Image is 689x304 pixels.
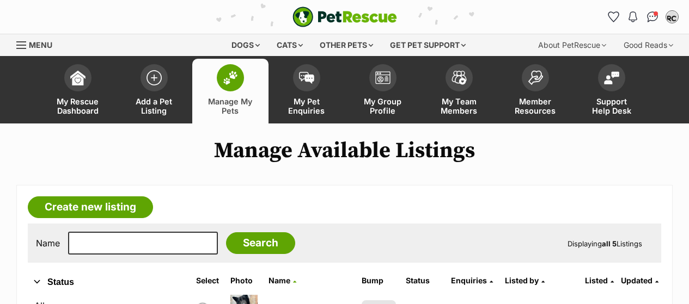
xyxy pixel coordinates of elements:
span: translation missing: en.admin.listings.index.attributes.enquiries [451,276,487,285]
img: team-members-icon-5396bd8760b3fe7c0b43da4ab00e1e3bb1a5d9ba89233759b79545d2d3fc5d0d.svg [452,71,467,85]
span: My Pet Enquiries [282,97,331,115]
div: Good Reads [616,34,681,56]
a: Enquiries [451,276,493,285]
span: My Rescue Dashboard [53,97,102,115]
input: Search [226,232,295,254]
a: My Pet Enquiries [269,59,345,123]
ul: Account quick links [605,8,681,26]
span: Member Resources [511,97,560,115]
div: Other pets [312,34,381,56]
span: My Team Members [435,97,484,115]
a: Listed [585,276,614,285]
img: pet-enquiries-icon-7e3ad2cf08bfb03b45e93fb7055b45f3efa6380592205ae92323e6603595dc1f.svg [299,72,314,84]
button: My account [663,8,681,26]
img: group-profile-icon-3fa3cf56718a62981997c0bc7e787c4b2cf8bcc04b72c1350f741eb67cf2f40e.svg [375,71,391,84]
a: Name [269,276,296,285]
a: Favourites [605,8,622,26]
span: Listed by [505,276,539,285]
img: notifications-46538b983faf8c2785f20acdc204bb7945ddae34d4c08c2a6579f10ce5e182be.svg [629,11,637,22]
a: Updated [621,276,658,285]
a: Listed by [505,276,545,285]
a: Conversations [644,8,661,26]
div: Get pet support [382,34,473,56]
a: Member Resources [497,59,574,123]
th: Select [192,272,224,289]
img: member-resources-icon-8e73f808a243e03378d46382f2149f9095a855e16c252ad45f914b54edf8863c.svg [528,70,543,85]
img: Megan Gibbs profile pic [667,11,678,22]
a: Manage My Pets [192,59,269,123]
a: Add a Pet Listing [116,59,192,123]
span: Displaying Listings [568,239,642,248]
span: My Group Profile [358,97,407,115]
img: add-pet-listing-icon-0afa8454b4691262ce3f59096e99ab1cd57d4a30225e0717b998d2c9b9846f56.svg [147,70,162,85]
div: Dogs [224,34,267,56]
img: help-desk-icon-fdf02630f3aa405de69fd3d07c3f3aa587a6932b1a1747fa1d2bba05be0121f9.svg [604,71,619,84]
th: Photo [226,272,264,289]
a: Create new listing [28,196,153,218]
span: Manage My Pets [206,97,255,115]
span: Listed [585,276,608,285]
span: Menu [29,40,52,49]
a: My Group Profile [345,59,421,123]
a: Menu [16,34,60,54]
a: Support Help Desk [574,59,650,123]
img: manage-my-pets-icon-02211641906a0b7f246fdf0571729dbe1e7629f14944591b6c1af311fb30b64b.svg [223,71,238,85]
th: Bump [357,272,400,289]
span: Support Help Desk [587,97,636,115]
span: Name [269,276,290,285]
img: dashboard-icon-eb2f2d2d3e046f16d808141f083e7271f6b2e854fb5c12c21221c1fb7104beca.svg [70,70,86,85]
img: logo-e224e6f780fb5917bec1dbf3a21bbac754714ae5b6737aabdf751b685950b380.svg [292,7,397,27]
a: PetRescue [292,7,397,27]
div: Cats [269,34,310,56]
span: Add a Pet Listing [130,97,179,115]
th: Status [401,272,446,289]
a: My Rescue Dashboard [40,59,116,123]
button: Status [28,275,180,289]
label: Name [36,238,60,248]
a: My Team Members [421,59,497,123]
button: Notifications [624,8,642,26]
strong: all 5 [602,239,617,248]
span: Updated [621,276,653,285]
img: chat-41dd97257d64d25036548639549fe6c8038ab92f7586957e7f3b1b290dea8141.svg [647,11,658,22]
div: About PetRescue [531,34,614,56]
